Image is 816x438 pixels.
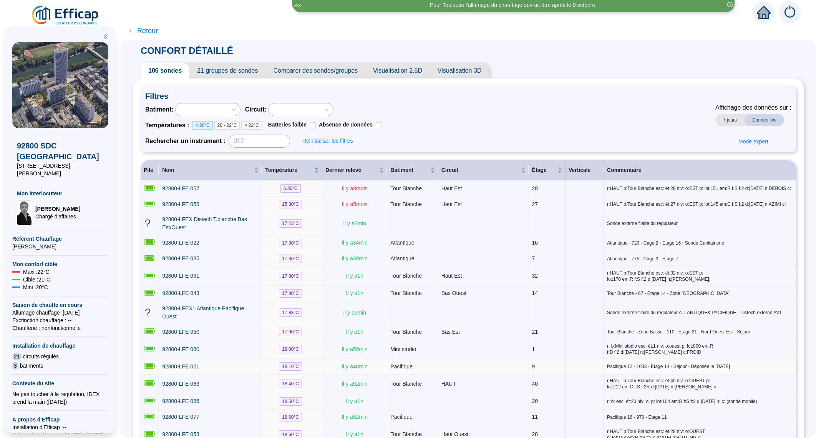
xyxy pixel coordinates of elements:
[145,137,226,146] span: Rechercher un instrument :
[162,345,199,353] a: 92800-LFE 080
[607,310,793,316] span: Sonde externe filaire du régulateur ATLANTIQUE& PACIFIQUE - Distech externe AV1
[604,160,796,181] th: Commentaire
[17,140,104,162] span: 92800 SDC [GEOGRAPHIC_DATA]
[390,329,422,335] span: Tour Blanche
[346,398,363,404] span: Il y a 1 h
[162,380,199,388] a: 92800-LFE 083
[607,201,793,207] span: r:HAUT b:Tour Blanche esc: ét:27 niv: o:EST p: lot:145 em:C f:S f:2 d:[DATE] n:AZIMI c:
[12,423,108,431] span: Installation d'Efficap : --
[12,362,18,370] span: 3
[441,273,462,279] span: Haut Est
[12,309,108,316] span: Allumage chauffage : [DATE]
[266,63,366,78] span: Comparer des sondes/groupes
[12,342,108,350] span: Installation de chauffage
[390,381,422,387] span: Tour Blanche
[144,167,153,173] span: Pile
[162,255,199,261] span: 92800-LFE 035
[279,272,302,280] span: 17.80 °C
[438,160,529,181] th: Circuit
[192,121,212,130] span: < 20°C
[607,378,793,390] span: r:HAUT b:Tour Blanche esc: ét:40 niv: o:OUEST p: lot:212 em:C f:S f:2R d:[DATE] n:[PERSON_NAME] c:
[441,290,466,296] span: Bas Ouest
[342,414,368,420] span: Il y a 52 min
[12,235,108,243] span: Référent Chauffage
[144,219,152,227] span: question
[441,201,462,207] span: Haut Est
[229,135,290,148] input: 012
[532,381,538,387] span: 40
[390,201,422,207] span: Tour Blanche
[162,255,199,263] a: 92800-LFE 035
[532,414,538,420] span: 11
[757,5,771,19] span: home
[23,353,59,360] span: circuits régulés
[346,431,363,437] span: Il y a 1 h
[17,200,32,225] img: Chargé d'affaires
[532,185,538,192] span: 28
[342,363,368,370] span: Il y a 40 min
[302,137,353,145] span: Réinitialiser les filtres
[12,316,108,324] span: Exctinction chauffage : --
[162,413,199,421] a: 92800-LFE 077
[12,260,108,268] span: Mon confort cible
[145,105,174,114] span: Batiment :
[245,105,267,114] span: Circuit :
[390,255,414,261] span: Atlantique
[162,397,199,405] a: 92800-LFE 086
[162,216,247,230] span: 92800-LFEX Distech T.blanche Bas Est/Ouest
[745,114,784,126] span: Donnée live
[727,2,733,7] span: close-circle
[430,63,489,78] span: Visualisation 3D
[279,219,302,228] span: 17.23 °C
[279,362,302,371] span: 18.10 °C
[189,63,265,78] span: 21 groupes de sondes
[133,45,241,56] span: CONFORT DÉTAILLÉ
[262,160,322,181] th: Température
[162,381,199,387] span: 92800-LFE 083
[31,5,100,26] img: efficap energie logo
[441,166,519,174] span: Circuit
[162,240,199,246] span: 92800-LFE 022
[162,398,199,404] span: 92800-LFE 086
[280,184,301,193] span: 6.30 °C
[566,160,604,181] th: Verticale
[325,166,378,174] span: Dernier relevé
[23,283,48,291] span: Mini : 20 °C
[532,201,538,207] span: 27
[145,91,791,102] span: Filtres
[346,329,363,335] span: Il y a 1 h
[390,414,413,420] span: Pacifique
[430,1,597,9] div: Pour Toulouse l'allumage du chauffage devrait être après le 9 octobre.
[343,220,366,226] span: Il y a 3 min
[141,63,189,78] span: 106 sondes
[607,185,793,192] span: r:HAUT b:Tour Blanche esc: ét:28 niv: o:EST p: lot:151 em:R f:S f:2 d:[DATE] n:DEBOIS c:
[532,273,538,279] span: 32
[162,305,244,320] span: 92800-LFEX1 Atlantique Pacifique Ouest
[12,243,108,250] span: [PERSON_NAME]
[103,34,108,39] span: double-left
[607,256,793,262] span: Atlantique - 775 - Cage 3 - Etage 7
[12,324,108,332] span: Chaufferie : non fonctionnelle
[529,160,566,181] th: Étage
[319,122,373,128] span: Absence de données
[214,121,240,130] span: 20 - 22°C
[390,240,414,246] span: Atlantique
[342,240,368,246] span: Il y a 34 min
[532,290,538,296] span: 14
[162,166,252,174] span: Nom
[390,273,422,279] span: Tour Blanche
[35,213,80,220] span: Chargé d'affaires
[279,239,302,247] span: 17.30 °C
[279,397,302,406] span: 18.50 °C
[390,290,422,296] span: Tour Blanche
[279,308,302,317] span: 17.88 °C
[607,270,793,282] span: r:HAUT b:Tour Blanche esc: ét:32 niv: o:EST p: lot:170 em:R f:S f:2 d:[DATE] n:[PERSON_NAME]:
[12,390,108,406] div: Ne pas toucher à la regulation, IDEX prend la main ([DATE])
[441,185,462,192] span: Haut Est
[17,190,104,197] span: Mon interlocuteur
[343,310,366,316] span: Il y a 3 min
[12,301,108,309] span: Saison de chauffe en cours
[607,343,793,355] span: r: b:Mini studio esc: ét:1 niv: o:ouest p: lot:800 em:R f:D f:2 d:[DATE] n:[PERSON_NAME] c:FROID
[162,290,199,296] span: 92800-LFE 043
[532,346,535,352] span: 1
